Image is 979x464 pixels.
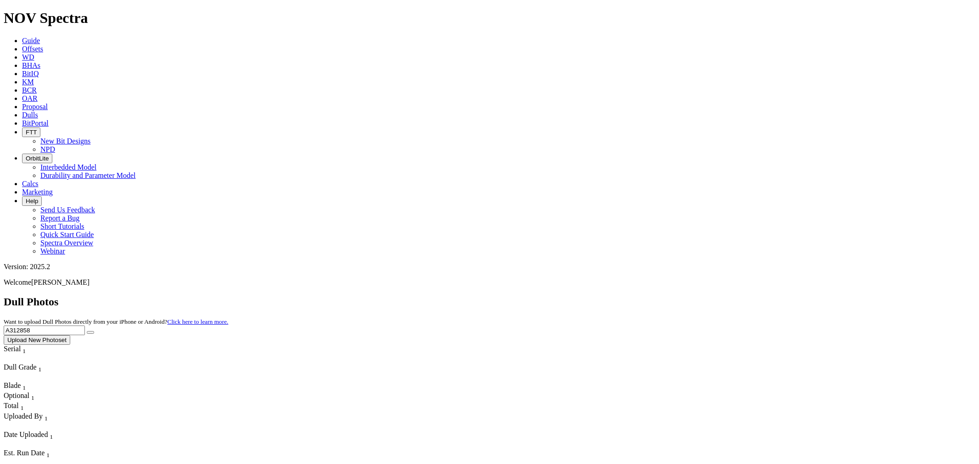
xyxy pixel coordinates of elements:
div: Optional Sort None [4,392,36,402]
span: Dull Grade [4,363,37,371]
span: Sort None [50,431,53,438]
span: [PERSON_NAME] [31,278,90,286]
span: Sort None [39,363,42,371]
div: Column Menu [4,441,73,449]
button: OrbitLite [22,154,52,163]
div: Sort None [4,431,73,449]
div: Blade Sort None [4,381,36,392]
span: Sort None [46,449,50,457]
a: BHAs [22,61,40,69]
span: Sort None [22,381,26,389]
a: BCR [22,86,37,94]
span: Date Uploaded [4,431,48,438]
span: OrbitLite [26,155,49,162]
div: Date Uploaded Sort None [4,431,73,441]
div: Column Menu [4,373,68,381]
div: Sort None [4,363,68,381]
a: Dulls [22,111,38,119]
div: Column Menu [4,422,110,431]
a: Spectra Overview [40,239,93,247]
button: Upload New Photoset [4,335,70,345]
button: Help [22,196,42,206]
input: Search Serial Number [4,326,85,335]
h2: Dull Photos [4,296,975,308]
span: Help [26,198,38,204]
div: Column Menu [4,355,43,363]
span: Sort None [21,402,24,409]
span: Serial [4,345,21,353]
a: Interbedded Model [40,163,96,171]
a: Offsets [22,45,43,53]
sub: 1 [31,394,34,401]
a: KM [22,78,34,86]
h1: NOV Spectra [4,10,975,27]
a: New Bit Designs [40,137,90,145]
span: Uploaded By [4,412,43,420]
sub: 1 [45,415,48,422]
sub: 1 [22,348,26,354]
a: OAR [22,94,38,102]
button: FTT [22,127,40,137]
sub: 1 [50,433,53,440]
a: Click here to learn more. [168,318,229,325]
a: Short Tutorials [40,222,84,230]
small: Want to upload Dull Photos directly from your iPhone or Android? [4,318,228,325]
sub: 1 [39,366,42,373]
span: Blade [4,381,21,389]
a: Calcs [22,180,39,188]
div: Uploaded By Sort None [4,412,110,422]
div: Sort None [4,412,110,431]
span: Est. Run Date [4,449,45,457]
div: Dull Grade Sort None [4,363,68,373]
a: Guide [22,37,40,44]
a: Marketing [22,188,53,196]
span: Sort None [31,392,34,399]
div: Est. Run Date Sort None [4,449,68,459]
span: FTT [26,129,37,136]
a: Proposal [22,103,48,110]
a: BitPortal [22,119,49,127]
span: Sort None [45,412,48,420]
div: Sort None [4,345,43,363]
a: NPD [40,145,55,153]
sub: 1 [46,452,50,458]
a: BitIQ [22,70,39,77]
sub: 1 [22,384,26,391]
div: Serial Sort None [4,345,43,355]
span: Total [4,402,19,409]
div: Total Sort None [4,402,36,412]
div: Sort None [4,402,36,412]
a: Webinar [40,247,65,255]
a: Durability and Parameter Model [40,171,136,179]
a: Report a Bug [40,214,79,222]
a: Quick Start Guide [40,231,94,238]
div: Sort None [4,392,36,402]
a: WD [22,53,34,61]
p: Welcome [4,278,975,287]
a: Send Us Feedback [40,206,95,214]
span: Optional [4,392,29,399]
div: Sort None [4,381,36,392]
div: Version: 2025.2 [4,263,975,271]
span: Sort None [22,345,26,353]
sub: 1 [21,405,24,412]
